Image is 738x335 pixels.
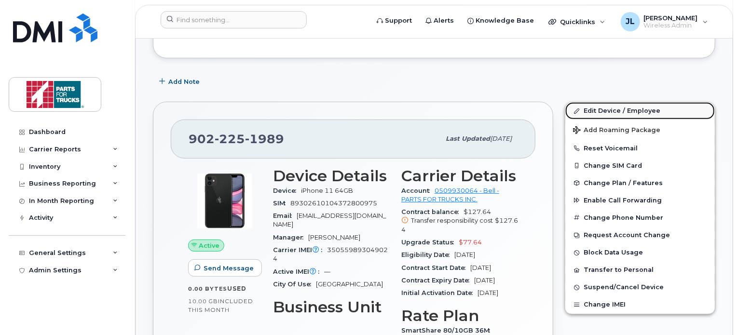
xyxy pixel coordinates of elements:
span: 902 [189,132,284,146]
button: Send Message [188,259,262,277]
button: Change Plan / Features [565,174,715,192]
button: Change SIM Card [565,157,715,174]
span: 0.00 Bytes [188,285,227,292]
span: [DATE] [470,264,491,271]
span: 89302610104372800975 [290,200,377,207]
button: Enable Call Forwarding [565,192,715,209]
span: 1989 [245,132,284,146]
span: [PERSON_NAME] [644,14,698,22]
button: Suspend/Cancel Device [565,279,715,296]
span: Manager [273,234,308,241]
button: Request Account Change [565,227,715,244]
a: 0509930064 - Bell - PARTS FOR TRUCKS INC. [401,187,499,203]
span: Active [199,241,220,250]
span: included this month [188,297,253,313]
a: Knowledge Base [461,11,541,30]
span: [DATE] [478,289,498,296]
h3: Rate Plan [401,307,518,324]
span: Initial Activation Date [401,289,478,296]
span: Send Message [204,264,254,273]
span: SmartShare 80/10GB 36M [401,327,495,334]
button: Add Roaming Package [565,120,715,139]
div: Quicklinks [542,12,612,31]
button: Reset Voicemail [565,140,715,157]
span: [DATE] [474,277,495,284]
span: [PERSON_NAME] [308,234,360,241]
img: iPhone_11.jpg [196,172,254,230]
span: City Of Use [273,281,316,288]
span: [GEOGRAPHIC_DATA] [316,281,383,288]
span: Quicklinks [560,18,595,26]
span: Wireless Admin [644,22,698,29]
h3: Device Details [273,167,390,185]
span: Carrier IMEI [273,246,327,254]
span: Change Plan / Features [584,179,663,187]
button: Change Phone Number [565,209,715,227]
span: Last updated [446,135,490,142]
span: [DATE] [490,135,512,142]
span: Eligibility Date [401,251,454,258]
span: 350559893049024 [273,246,388,262]
span: Device [273,187,301,194]
span: Suspend/Cancel Device [584,284,664,291]
span: $77.64 [459,239,482,246]
span: $127.64 [401,217,518,233]
span: iPhone 11 64GB [301,187,353,194]
span: Contract Expiry Date [401,277,474,284]
span: Account [401,187,435,194]
span: Email [273,212,297,219]
h3: Carrier Details [401,167,518,185]
button: Add Note [153,73,208,90]
a: Support [370,11,419,30]
input: Find something... [161,11,307,28]
button: Transfer to Personal [565,261,715,279]
span: Knowledge Base [476,16,534,26]
span: — [324,268,330,275]
span: used [227,285,246,292]
div: Jessica Lam [614,12,715,31]
span: Transfer responsibility cost [411,217,493,224]
span: Upgrade Status [401,239,459,246]
span: 10.00 GB [188,298,218,305]
span: [DATE] [454,251,475,258]
h3: Business Unit [273,298,390,316]
span: Add Roaming Package [573,126,660,135]
span: Contract Start Date [401,264,470,271]
button: Block Data Usage [565,244,715,261]
span: Active IMEI [273,268,324,275]
span: Contract balance [401,208,464,215]
span: [EMAIL_ADDRESS][DOMAIN_NAME] [273,212,386,228]
a: Edit Device / Employee [565,102,715,120]
span: Support [385,16,412,26]
span: JL [626,16,635,27]
button: Change IMEI [565,296,715,313]
span: Add Note [168,77,200,86]
span: Alerts [434,16,454,26]
span: Enable Call Forwarding [584,197,662,204]
span: $127.64 [401,208,518,234]
span: SIM [273,200,290,207]
span: 225 [215,132,245,146]
a: Alerts [419,11,461,30]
